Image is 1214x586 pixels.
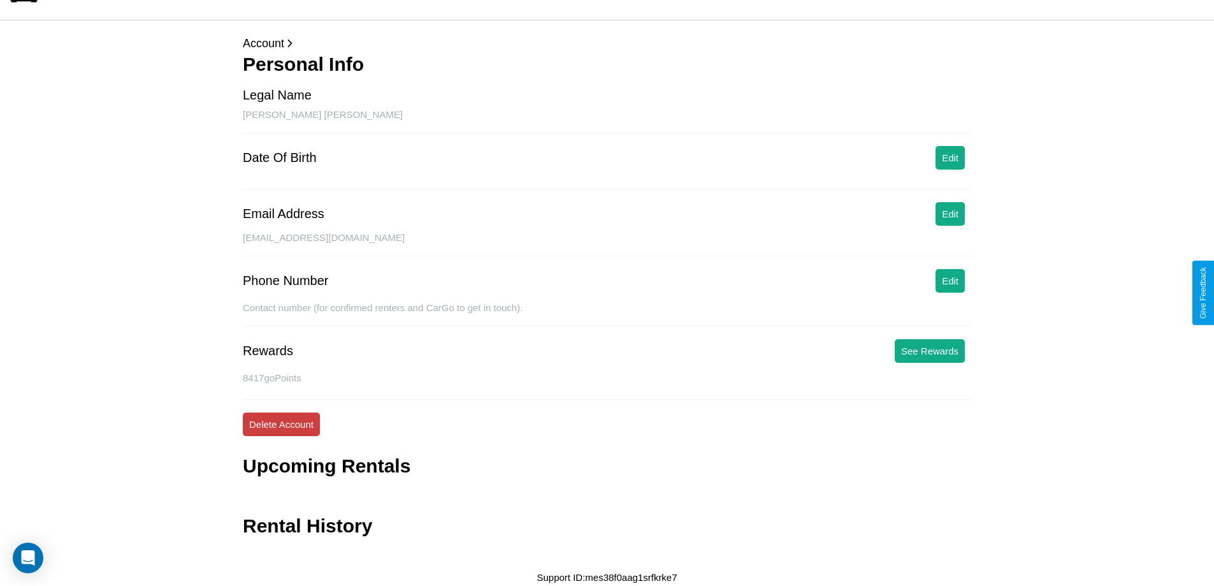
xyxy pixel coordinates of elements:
[243,33,971,54] p: Account
[243,88,312,103] div: Legal Name
[243,150,317,165] div: Date Of Birth
[243,344,293,358] div: Rewards
[895,339,965,363] button: See Rewards
[243,369,971,386] p: 8417 goPoints
[13,543,43,573] div: Open Intercom Messenger
[936,146,965,170] button: Edit
[243,413,320,436] button: Delete Account
[243,455,410,477] h3: Upcoming Rentals
[936,202,965,226] button: Edit
[936,269,965,293] button: Edit
[537,569,677,586] p: Support ID: mes38f0aag1srfkrke7
[243,232,971,256] div: [EMAIL_ADDRESS][DOMAIN_NAME]
[243,207,324,221] div: Email Address
[243,109,971,133] div: [PERSON_NAME] [PERSON_NAME]
[243,515,372,537] h3: Rental History
[1199,267,1208,319] div: Give Feedback
[243,274,329,288] div: Phone Number
[243,302,971,326] div: Contact number (for confirmed renters and CarGo to get in touch).
[243,54,971,75] h3: Personal Info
